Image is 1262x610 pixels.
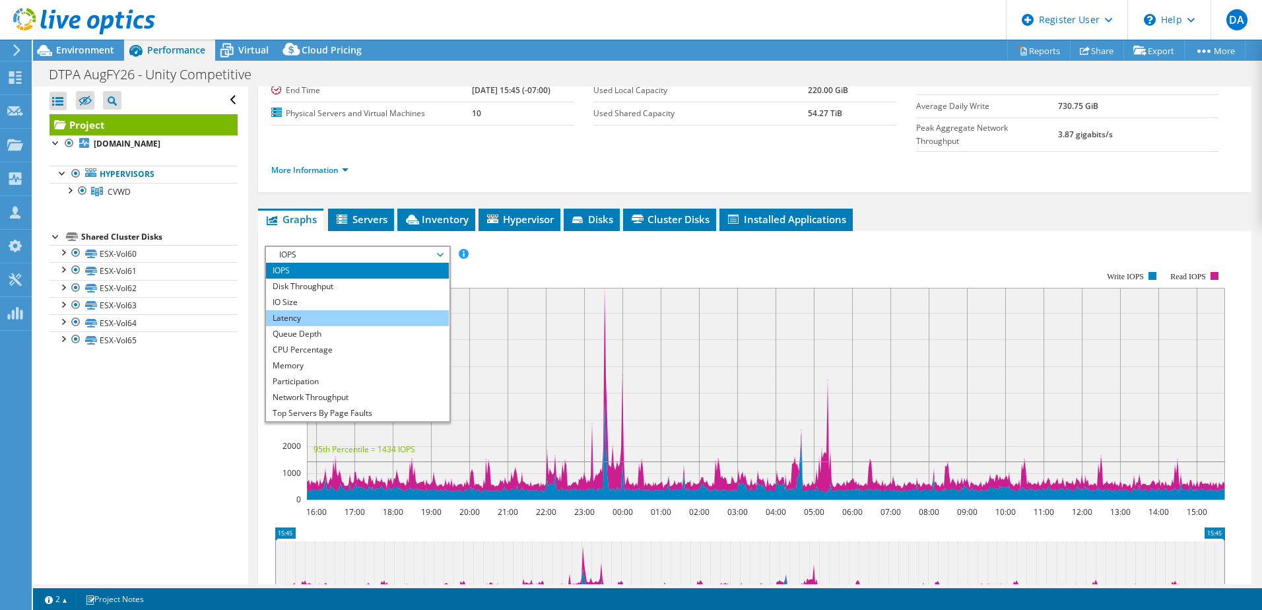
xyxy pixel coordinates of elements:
[50,245,238,262] a: ESX-Vol60
[50,314,238,331] a: ESX-Vol64
[956,506,977,518] text: 09:00
[497,506,517,518] text: 21:00
[808,85,848,96] b: 220.00 GiB
[1107,272,1144,281] text: Write IOPS
[266,342,449,358] li: CPU Percentage
[50,114,238,135] a: Project
[765,506,785,518] text: 04:00
[266,390,449,405] li: Network Throughput
[420,506,441,518] text: 19:00
[266,279,449,294] li: Disk Throughput
[50,297,238,314] a: ESX-Vol63
[1033,506,1053,518] text: 11:00
[570,213,613,226] span: Disks
[50,262,238,279] a: ESX-Vol61
[273,247,442,263] span: IOPS
[1058,77,1146,88] b: 68% reads / 32% writes
[995,506,1015,518] text: 10:00
[650,506,671,518] text: 01:00
[76,591,153,607] a: Project Notes
[302,44,362,56] span: Cloud Pricing
[1148,506,1168,518] text: 14:00
[1144,14,1156,26] svg: \n
[918,506,939,518] text: 08:00
[472,85,550,96] b: [DATE] 15:45 (-07:00)
[1226,9,1247,30] span: DA
[803,506,824,518] text: 05:00
[50,166,238,183] a: Hypervisors
[593,107,808,120] label: Used Shared Capacity
[266,374,449,390] li: Participation
[916,100,1058,113] label: Average Daily Write
[238,44,269,56] span: Virtual
[459,506,479,518] text: 20:00
[485,213,554,226] span: Hypervisor
[265,213,317,226] span: Graphs
[1186,506,1207,518] text: 15:00
[612,506,632,518] text: 00:00
[1007,40,1071,61] a: Reports
[1058,100,1098,112] b: 730.75 GiB
[472,108,481,119] b: 10
[36,591,77,607] a: 2
[314,444,415,455] text: 95th Percentile = 1434 IOPS
[1071,506,1092,518] text: 12:00
[535,506,556,518] text: 22:00
[266,294,449,310] li: IO Size
[404,213,469,226] span: Inventory
[382,506,403,518] text: 18:00
[593,84,808,97] label: Used Local Capacity
[266,405,449,421] li: Top Servers By Page Faults
[306,506,326,518] text: 16:00
[1170,272,1206,281] text: Read IOPS
[50,331,238,349] a: ESX-Vol65
[266,310,449,326] li: Latency
[335,213,387,226] span: Servers
[344,506,364,518] text: 17:00
[916,121,1058,148] label: Peak Aggregate Network Throughput
[1110,506,1130,518] text: 13:00
[266,326,449,342] li: Queue Depth
[282,467,301,479] text: 1000
[880,506,900,518] text: 07:00
[108,186,131,197] span: CVWD
[94,138,160,149] b: [DOMAIN_NAME]
[808,108,842,119] b: 54.27 TiB
[266,358,449,374] li: Memory
[50,183,238,200] a: CVWD
[50,135,238,152] a: [DOMAIN_NAME]
[842,506,862,518] text: 06:00
[726,213,846,226] span: Installed Applications
[271,164,349,176] a: More Information
[1070,40,1124,61] a: Share
[296,494,301,505] text: 0
[1123,40,1185,61] a: Export
[50,280,238,297] a: ESX-Vol62
[1058,129,1113,140] b: 3.87 gigabits/s
[1184,40,1245,61] a: More
[266,263,449,279] li: IOPS
[147,44,205,56] span: Performance
[56,44,114,56] span: Environment
[630,213,710,226] span: Cluster Disks
[282,440,301,452] text: 2000
[81,229,238,245] div: Shared Cluster Disks
[271,84,472,97] label: End Time
[688,506,709,518] text: 02:00
[727,506,747,518] text: 03:00
[271,107,472,120] label: Physical Servers and Virtual Machines
[43,67,272,82] h1: DTPA AugFY26 - Unity Competitive
[574,506,594,518] text: 23:00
